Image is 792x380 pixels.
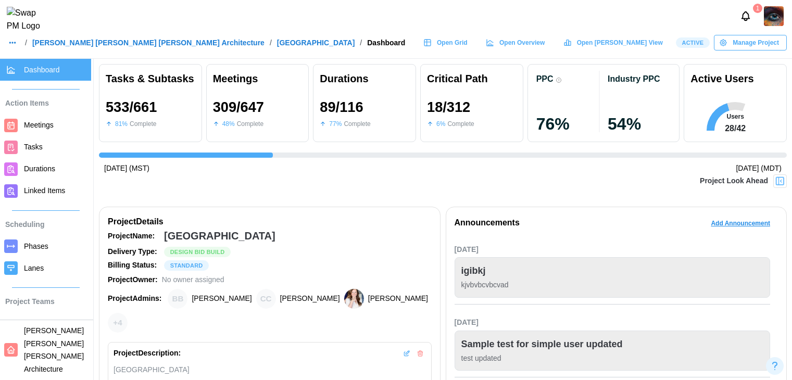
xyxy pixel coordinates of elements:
[108,294,161,302] strong: Project Admins:
[256,289,276,309] div: Chris Cosenza
[608,116,671,132] div: 54 %
[192,293,252,305] div: [PERSON_NAME]
[280,293,340,305] div: [PERSON_NAME]
[106,99,157,115] div: 533 / 661
[222,119,235,129] div: 48 %
[24,121,54,129] span: Meetings
[418,35,475,50] a: Open Grid
[455,244,771,256] div: [DATE]
[213,99,264,115] div: 309 / 647
[320,99,363,115] div: 89 / 116
[455,217,520,230] div: Announcements
[703,216,778,231] button: Add Announcement
[108,246,160,258] div: Delivery Type:
[108,313,128,333] div: + 4
[775,176,785,186] img: Project Look Ahead Button
[608,74,660,84] div: Industry PPC
[367,39,405,46] div: Dashboard
[24,326,84,373] span: [PERSON_NAME] [PERSON_NAME] [PERSON_NAME] Architecture
[481,35,553,50] a: Open Overview
[164,228,275,244] div: [GEOGRAPHIC_DATA]
[690,71,753,87] div: Active Users
[162,274,224,286] div: No owner assigned
[108,231,160,242] div: Project Name:
[682,38,703,47] span: Active
[108,216,432,229] div: Project Details
[168,289,187,309] div: Brian Baldwin
[115,119,128,129] div: 81 %
[461,353,764,364] div: test updated
[753,4,762,13] div: 1
[499,35,545,50] span: Open Overview
[455,317,771,328] div: [DATE]
[714,35,787,50] button: Manage Project
[25,39,27,46] div: /
[447,119,474,129] div: Complete
[277,39,355,46] a: [GEOGRAPHIC_DATA]
[24,66,60,74] span: Dashboard
[461,264,486,278] div: igibkj
[700,175,768,187] div: Project Look Ahead
[24,242,48,250] span: Phases
[764,6,784,26] img: 2Q==
[329,119,342,129] div: 77 %
[24,143,43,151] span: Tasks
[170,247,225,257] span: Design Bid Build
[114,364,426,375] div: [GEOGRAPHIC_DATA]
[24,186,65,195] span: Linked Items
[461,337,623,352] div: Sample test for simple user updated
[427,71,517,87] div: Critical Path
[427,99,470,115] div: 18 / 312
[536,74,554,84] div: PPC
[320,71,409,87] div: Durations
[436,119,445,129] div: 6 %
[170,261,203,270] span: STANDARD
[360,39,362,46] div: /
[368,293,428,305] div: [PERSON_NAME]
[558,35,670,50] a: Open [PERSON_NAME] View
[737,7,755,25] button: Notifications
[437,35,468,50] span: Open Grid
[344,289,364,309] img: Heather Bemis
[577,35,663,50] span: Open [PERSON_NAME] View
[536,116,599,132] div: 76 %
[7,7,49,33] img: Swap PM Logo
[344,119,370,129] div: Complete
[24,164,55,173] span: Durations
[270,39,272,46] div: /
[764,6,784,26] a: Zulqarnain Khalil
[237,119,263,129] div: Complete
[736,163,782,174] div: [DATE] (MDT)
[711,216,770,231] span: Add Announcement
[213,71,303,87] div: Meetings
[106,71,195,87] div: Tasks & Subtasks
[130,119,156,129] div: Complete
[32,39,265,46] a: [PERSON_NAME] [PERSON_NAME] [PERSON_NAME] Architecture
[108,275,158,284] strong: Project Owner:
[733,35,779,50] span: Manage Project
[108,260,160,271] div: Billing Status:
[114,348,181,359] div: Project Description:
[461,280,764,291] div: kjvbvbcvbcvad
[104,163,149,174] div: [DATE] (MST)
[24,264,44,272] span: Lanes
